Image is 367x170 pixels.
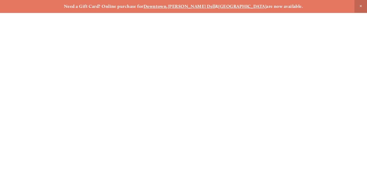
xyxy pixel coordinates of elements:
[64,4,144,9] strong: Need a Gift Card? Online purchase for
[144,4,167,9] a: Downtown
[166,4,168,9] strong: ,
[168,4,215,9] a: [PERSON_NAME] Dell
[266,4,303,9] strong: are now available.
[215,4,218,9] strong: &
[218,4,266,9] a: [GEOGRAPHIC_DATA]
